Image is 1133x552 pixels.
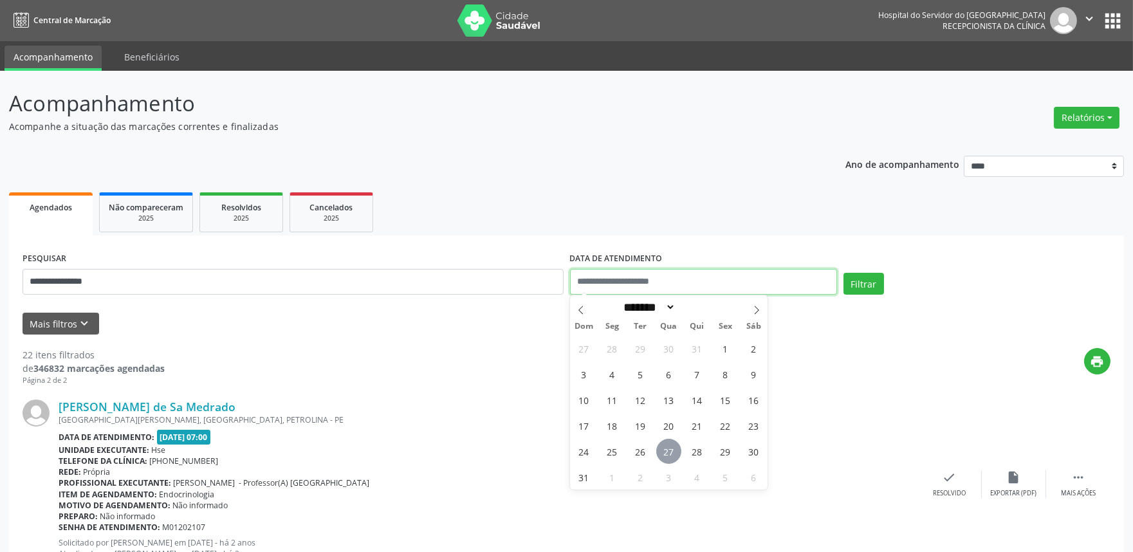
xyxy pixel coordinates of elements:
i: insert_drive_file [1007,470,1021,484]
b: Motivo de agendamento: [59,500,170,511]
span: Julho 30, 2025 [656,336,681,361]
span: Agosto 28, 2025 [685,439,710,464]
span: Agosto 29, 2025 [713,439,738,464]
span: Agosto 3, 2025 [571,362,596,387]
label: PESQUISAR [23,249,66,269]
i: check [943,470,957,484]
a: Acompanhamento [5,46,102,71]
button: apps [1101,10,1124,32]
i:  [1071,470,1085,484]
i: print [1091,354,1105,369]
span: Hse [152,445,166,455]
div: Hospital do Servidor do [GEOGRAPHIC_DATA] [878,10,1045,21]
span: Agosto 12, 2025 [628,387,653,412]
span: Endocrinologia [160,489,215,500]
div: de [23,362,165,375]
p: Acompanhe a situação das marcações correntes e finalizadas [9,120,789,133]
span: Setembro 1, 2025 [600,465,625,490]
span: Agosto 11, 2025 [600,387,625,412]
b: Senha de atendimento: [59,522,160,533]
span: Sex [711,322,739,331]
button: print [1084,348,1110,374]
span: Agosto 25, 2025 [600,439,625,464]
i:  [1082,12,1096,26]
div: Mais ações [1061,489,1096,498]
a: [PERSON_NAME] de Sa Medrado [59,400,235,414]
span: Setembro 4, 2025 [685,465,710,490]
span: Agosto 7, 2025 [685,362,710,387]
label: DATA DE ATENDIMENTO [570,249,663,269]
button: Filtrar [843,273,884,295]
span: Cancelados [310,202,353,213]
span: Sáb [739,322,768,331]
span: Agosto 14, 2025 [685,387,710,412]
span: Própria [84,466,111,477]
span: Agosto 21, 2025 [685,413,710,438]
b: Preparo: [59,511,98,522]
b: Profissional executante: [59,477,171,488]
div: 22 itens filtrados [23,348,165,362]
span: Ter [627,322,655,331]
button:  [1077,7,1101,34]
span: Resolvidos [221,202,261,213]
div: Resolvido [933,489,966,498]
span: Setembro 6, 2025 [741,465,766,490]
span: Agosto 22, 2025 [713,413,738,438]
span: Qui [683,322,711,331]
span: Qua [655,322,683,331]
span: Setembro 2, 2025 [628,465,653,490]
a: Central de Marcação [9,10,111,31]
select: Month [620,300,676,314]
button: Mais filtroskeyboard_arrow_down [23,313,99,335]
span: [PHONE_NUMBER] [150,455,219,466]
strong: 346832 marcações agendadas [33,362,165,374]
span: Agosto 20, 2025 [656,413,681,438]
i: keyboard_arrow_down [78,317,92,331]
b: Item de agendamento: [59,489,157,500]
span: Agosto 30, 2025 [741,439,766,464]
span: Não compareceram [109,202,183,213]
span: Recepcionista da clínica [943,21,1045,32]
span: [PERSON_NAME] - Professor(A) [GEOGRAPHIC_DATA] [174,477,370,488]
div: 2025 [299,214,364,223]
span: Agosto 8, 2025 [713,362,738,387]
span: Agosto 23, 2025 [741,413,766,438]
span: M01202107 [163,522,206,533]
span: Agosto 1, 2025 [713,336,738,361]
span: Agosto 15, 2025 [713,387,738,412]
span: Julho 29, 2025 [628,336,653,361]
p: Ano de acompanhamento [845,156,959,172]
span: Seg [598,322,627,331]
b: Data de atendimento: [59,432,154,443]
span: Agosto 2, 2025 [741,336,766,361]
span: Dom [570,322,598,331]
span: Agosto 27, 2025 [656,439,681,464]
a: Beneficiários [115,46,189,68]
span: Agendados [30,202,72,213]
div: 2025 [109,214,183,223]
span: Agosto 18, 2025 [600,413,625,438]
span: Agosto 19, 2025 [628,413,653,438]
input: Year [676,300,718,314]
span: Julho 27, 2025 [571,336,596,361]
b: Rede: [59,466,81,477]
p: Acompanhamento [9,87,789,120]
div: 2025 [209,214,273,223]
span: Agosto 9, 2025 [741,362,766,387]
span: Julho 28, 2025 [600,336,625,361]
div: [GEOGRAPHIC_DATA][PERSON_NAME], [GEOGRAPHIC_DATA], PETROLINA - PE [59,414,917,425]
img: img [1050,7,1077,34]
span: Agosto 24, 2025 [571,439,596,464]
span: Agosto 13, 2025 [656,387,681,412]
span: Agosto 10, 2025 [571,387,596,412]
button: Relatórios [1054,107,1119,129]
span: Agosto 26, 2025 [628,439,653,464]
b: Unidade executante: [59,445,149,455]
span: Agosto 5, 2025 [628,362,653,387]
img: img [23,400,50,427]
span: [DATE] 07:00 [157,430,211,445]
div: Página 2 de 2 [23,375,165,386]
span: Não informado [173,500,228,511]
span: Agosto 31, 2025 [571,465,596,490]
span: Não informado [100,511,156,522]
